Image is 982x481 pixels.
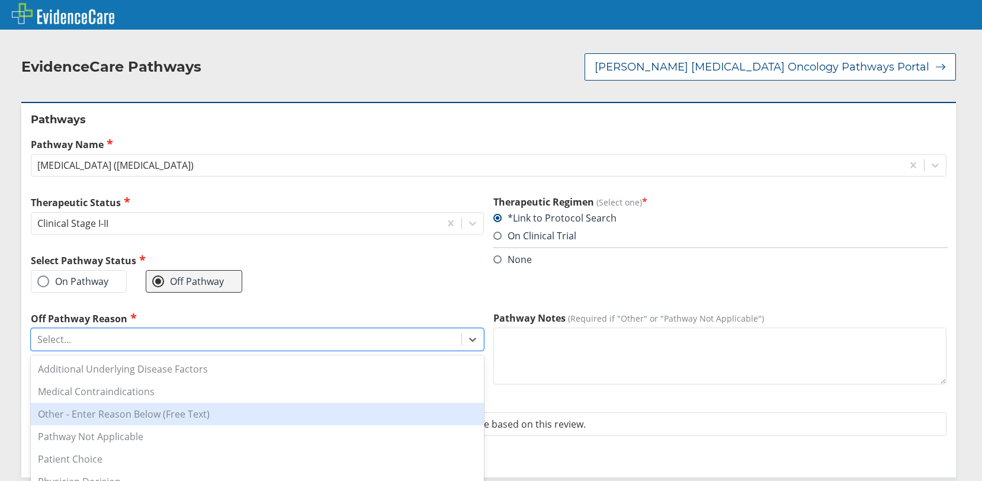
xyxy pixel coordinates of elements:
[585,53,956,81] button: [PERSON_NAME] [MEDICAL_DATA] Oncology Pathways Portal
[12,3,114,24] img: EvidenceCare
[152,275,224,287] label: Off Pathway
[31,113,946,127] h2: Pathways
[37,333,71,346] div: Select...
[31,448,484,470] div: Patient Choice
[31,312,484,325] label: Off Pathway Reason
[37,159,194,172] div: [MEDICAL_DATA] ([MEDICAL_DATA])
[37,275,108,287] label: On Pathway
[21,58,201,76] h2: EvidenceCare Pathways
[31,195,484,209] label: Therapeutic Status
[31,403,484,425] div: Other - Enter Reason Below (Free Text)
[31,380,484,403] div: Medical Contraindications
[595,60,929,74] span: [PERSON_NAME] [MEDICAL_DATA] Oncology Pathways Portal
[493,312,946,325] label: Pathway Notes
[31,425,484,448] div: Pathway Not Applicable
[596,197,642,208] span: (Select one)
[493,253,532,266] label: None
[493,229,576,242] label: On Clinical Trial
[31,137,946,151] label: Pathway Name
[37,217,108,230] div: Clinical Stage I-II
[31,254,484,267] h2: Select Pathway Status
[568,313,764,324] span: (Required if "Other" or "Pathway Not Applicable")
[493,211,617,225] label: *Link to Protocol Search
[31,358,484,380] div: Additional Underlying Disease Factors
[493,195,946,209] h3: Therapeutic Regimen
